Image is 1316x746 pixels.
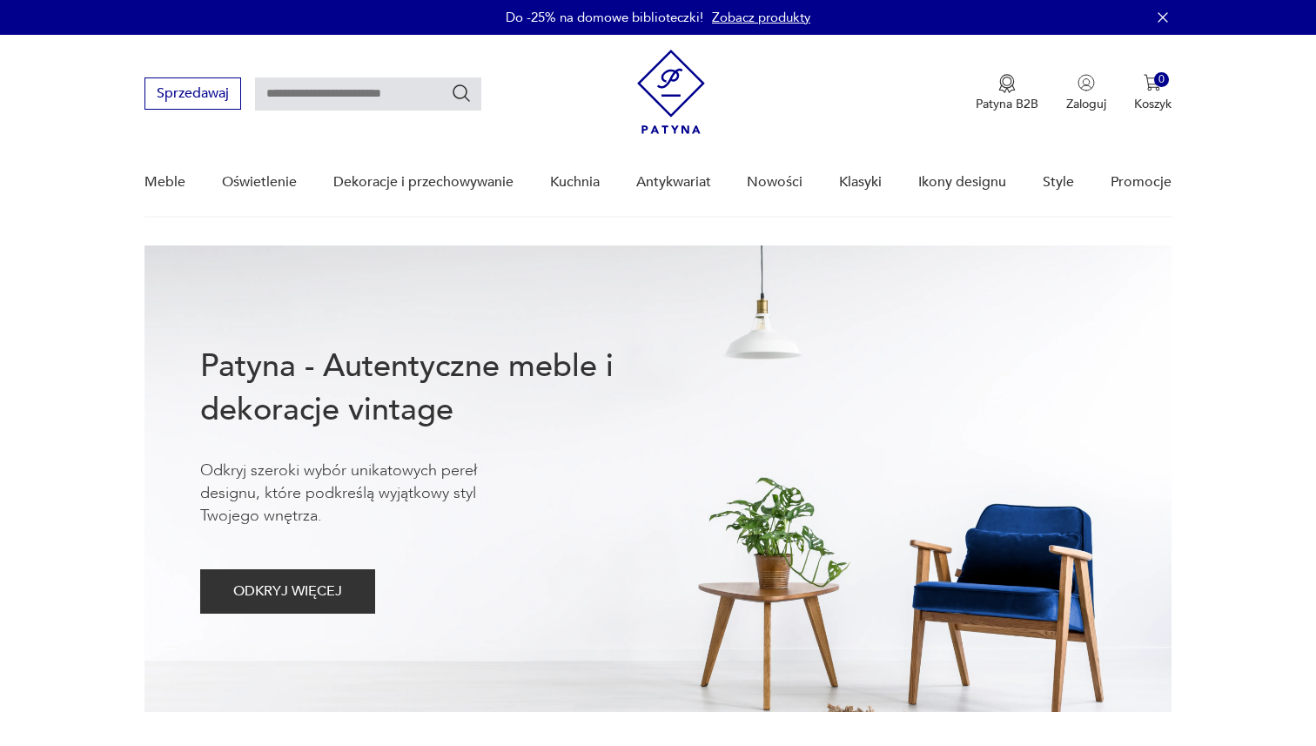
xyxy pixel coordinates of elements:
[1144,74,1161,91] img: Ikona koszyka
[976,74,1038,112] button: Patyna B2B
[333,149,514,216] a: Dekoracje i przechowywanie
[506,9,703,26] p: Do -25% na domowe biblioteczki!
[998,74,1016,93] img: Ikona medalu
[550,149,600,216] a: Kuchnia
[976,74,1038,112] a: Ikona medaluPatyna B2B
[1043,149,1074,216] a: Style
[200,460,531,528] p: Odkryj szeroki wybór unikatowych pereł designu, które podkreślą wyjątkowy styl Twojego wnętrza.
[144,149,185,216] a: Meble
[712,9,810,26] a: Zobacz produkty
[451,83,472,104] button: Szukaj
[1066,74,1106,112] button: Zaloguj
[839,149,882,216] a: Klasyki
[200,587,375,599] a: ODKRYJ WIĘCEJ
[636,149,711,216] a: Antykwariat
[144,77,241,110] button: Sprzedawaj
[200,345,670,432] h1: Patyna - Autentyczne meble i dekoracje vintage
[1111,149,1172,216] a: Promocje
[747,149,802,216] a: Nowości
[200,569,375,614] button: ODKRYJ WIĘCEJ
[1134,74,1172,112] button: 0Koszyk
[144,89,241,101] a: Sprzedawaj
[1066,96,1106,112] p: Zaloguj
[1078,74,1095,91] img: Ikonka użytkownika
[918,149,1006,216] a: Ikony designu
[1134,96,1172,112] p: Koszyk
[637,50,705,134] img: Patyna - sklep z meblami i dekoracjami vintage
[1154,72,1169,87] div: 0
[222,149,297,216] a: Oświetlenie
[976,96,1038,112] p: Patyna B2B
